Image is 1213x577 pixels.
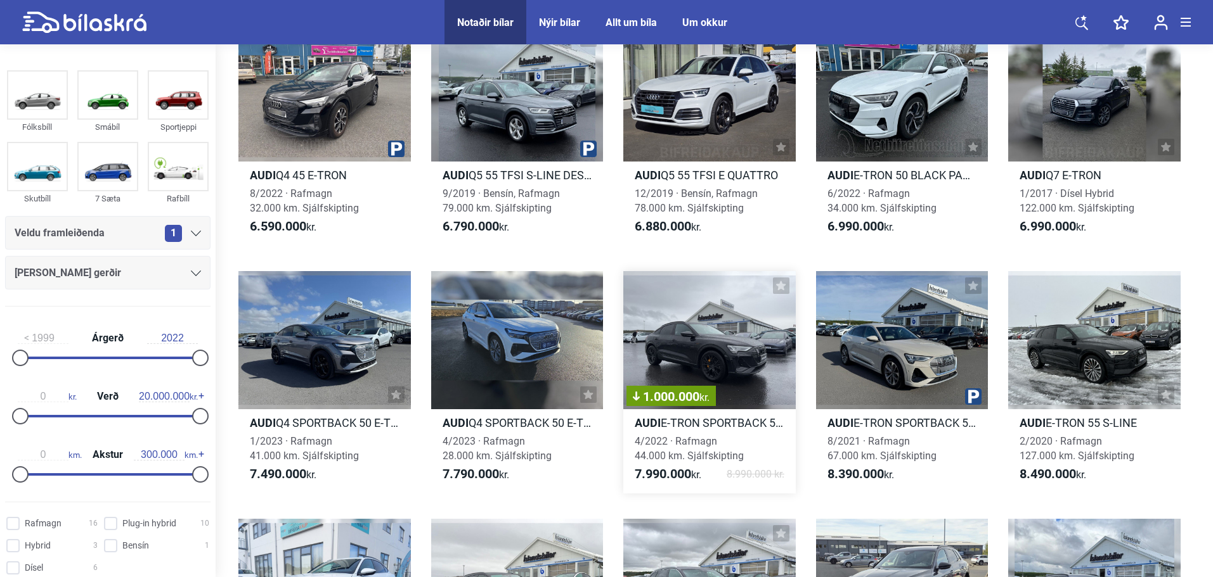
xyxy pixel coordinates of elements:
h2: Q4 45 E-TRON [238,168,411,182]
div: Fólksbíll [7,120,68,134]
span: kr. [250,467,316,482]
span: kr. [827,219,894,234]
h2: E-TRON SPORTBACK 55 S-LINE [623,415,796,430]
a: AudiE-TRON 55 S-LINE2/2020 · Rafmagn127.000 km. Sjálfskipting8.490.000kr. [1008,271,1181,493]
span: 9/2019 · Bensín, Rafmagn 79.000 km. Sjálfskipting [443,187,560,214]
span: Veldu framleiðenda [15,224,105,242]
b: 7.790.000 [443,466,499,481]
span: 10 [200,517,209,530]
h2: E-TRON 55 S-LINE [1008,415,1181,430]
span: [PERSON_NAME] gerðir [15,264,121,282]
b: Audi [827,168,853,182]
span: kr. [699,391,710,403]
div: Skutbíll [7,191,68,206]
b: 8.390.000 [827,466,884,481]
b: Audi [443,416,469,429]
a: Allt um bíla [606,16,657,29]
b: 6.880.000 [635,219,691,234]
b: Audi [443,168,469,182]
a: AudiQ5 55 TFSI E QUATTRO12/2019 · Bensín, Rafmagn78.000 km. Sjálfskipting6.880.000kr. [623,24,796,246]
span: 1/2017 · Dísel Hybrid 122.000 km. Sjálfskipting [1020,187,1134,214]
b: 7.990.000 [635,466,691,481]
b: 6.990.000 [827,219,884,234]
span: 1/2023 · Rafmagn 41.000 km. Sjálfskipting [250,435,359,462]
h2: Q4 SPORTBACK 50 E-TRON [431,415,604,430]
a: AudiQ4 45 E-TRON8/2022 · Rafmagn32.000 km. Sjálfskipting6.590.000kr. [238,24,411,246]
div: Rafbíll [148,191,209,206]
span: 8/2021 · Rafmagn 67.000 km. Sjálfskipting [827,435,937,462]
b: 6.790.000 [443,219,499,234]
span: Hybrid [25,539,51,552]
a: Notaðir bílar [457,16,514,29]
span: kr. [250,219,316,234]
b: 7.490.000 [250,466,306,481]
span: 8.990.000 kr. [727,467,784,482]
span: 12/2019 · Bensín, Rafmagn 78.000 km. Sjálfskipting [635,187,758,214]
h2: Q5 55 TFSI E QUATTRO [623,168,796,182]
img: parking.png [965,388,982,405]
a: AudiQ7 E-TRON1/2017 · Dísel Hybrid122.000 km. Sjálfskipting6.990.000kr. [1008,24,1181,246]
div: Sportjeppi [148,120,209,134]
a: AudiE-TRON 50 BLACK PACK6/2022 · Rafmagn34.000 km. Sjálfskipting6.990.000kr. [816,24,989,246]
span: kr. [139,391,198,402]
span: Árgerð [89,333,127,343]
span: kr. [443,219,509,234]
span: Bensín [122,539,149,552]
a: AudiQ4 SPORTBACK 50 E-TRON1/2023 · Rafmagn41.000 km. Sjálfskipting7.490.000kr. [238,271,411,493]
img: parking.png [580,141,597,157]
b: Audi [635,416,661,429]
span: kr. [635,467,701,482]
b: 8.490.000 [1020,466,1076,481]
span: Rafmagn [25,517,62,530]
span: 6/2022 · Rafmagn 34.000 km. Sjálfskipting [827,187,937,214]
span: km. [18,449,82,460]
b: Audi [635,168,661,182]
h2: E-TRON SPORTBACK 55 S-LINE [816,415,989,430]
span: Verð [94,391,122,402]
span: 8/2022 · Rafmagn 32.000 km. Sjálfskipting [250,187,359,214]
span: kr. [443,467,509,482]
span: 1 [205,539,209,552]
span: 3 [93,539,98,552]
span: Plug-in hybrid [122,517,176,530]
span: km. [134,449,198,460]
a: 1.000.000kr.AudiE-TRON SPORTBACK 55 S-LINE4/2022 · Rafmagn44.000 km. Sjálfskipting7.990.000kr.8.9... [623,271,796,493]
div: 7 Sæta [77,191,138,206]
b: Audi [250,168,276,182]
span: kr. [827,467,894,482]
a: AudiE-TRON SPORTBACK 55 S-LINE8/2021 · Rafmagn67.000 km. Sjálfskipting8.390.000kr. [816,271,989,493]
span: Akstur [89,450,126,460]
b: Audi [1020,168,1046,182]
b: Audi [827,416,853,429]
span: 4/2023 · Rafmagn 28.000 km. Sjálfskipting [443,435,552,462]
span: 1.000.000 [633,390,710,403]
b: 6.590.000 [250,219,306,234]
b: Audi [1020,416,1046,429]
h2: Q5 55 TFSI S-LINE DESIGN [431,168,604,182]
span: kr. [1020,467,1086,482]
span: Dísel [25,561,43,574]
span: 2/2020 · Rafmagn 127.000 km. Sjálfskipting [1020,435,1134,462]
a: Nýir bílar [539,16,580,29]
a: Um okkur [682,16,727,29]
span: 1 [165,225,182,242]
div: Smábíl [77,120,138,134]
a: AudiQ5 55 TFSI S-LINE DESIGN9/2019 · Bensín, Rafmagn79.000 km. Sjálfskipting6.790.000kr. [431,24,604,246]
b: 6.990.000 [1020,219,1076,234]
img: parking.png [388,141,405,157]
h2: Q4 SPORTBACK 50 E-TRON [238,415,411,430]
span: 16 [89,517,98,530]
h2: Q7 E-TRON [1008,168,1181,182]
img: user-login.svg [1154,15,1168,30]
h2: E-TRON 50 BLACK PACK [816,168,989,182]
a: AudiQ4 SPORTBACK 50 E-TRON4/2023 · Rafmagn28.000 km. Sjálfskipting7.790.000kr. [431,271,604,493]
span: kr. [1020,219,1086,234]
b: Audi [250,416,276,429]
span: 6 [93,561,98,574]
span: kr. [18,391,77,402]
span: 4/2022 · Rafmagn 44.000 km. Sjálfskipting [635,435,744,462]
